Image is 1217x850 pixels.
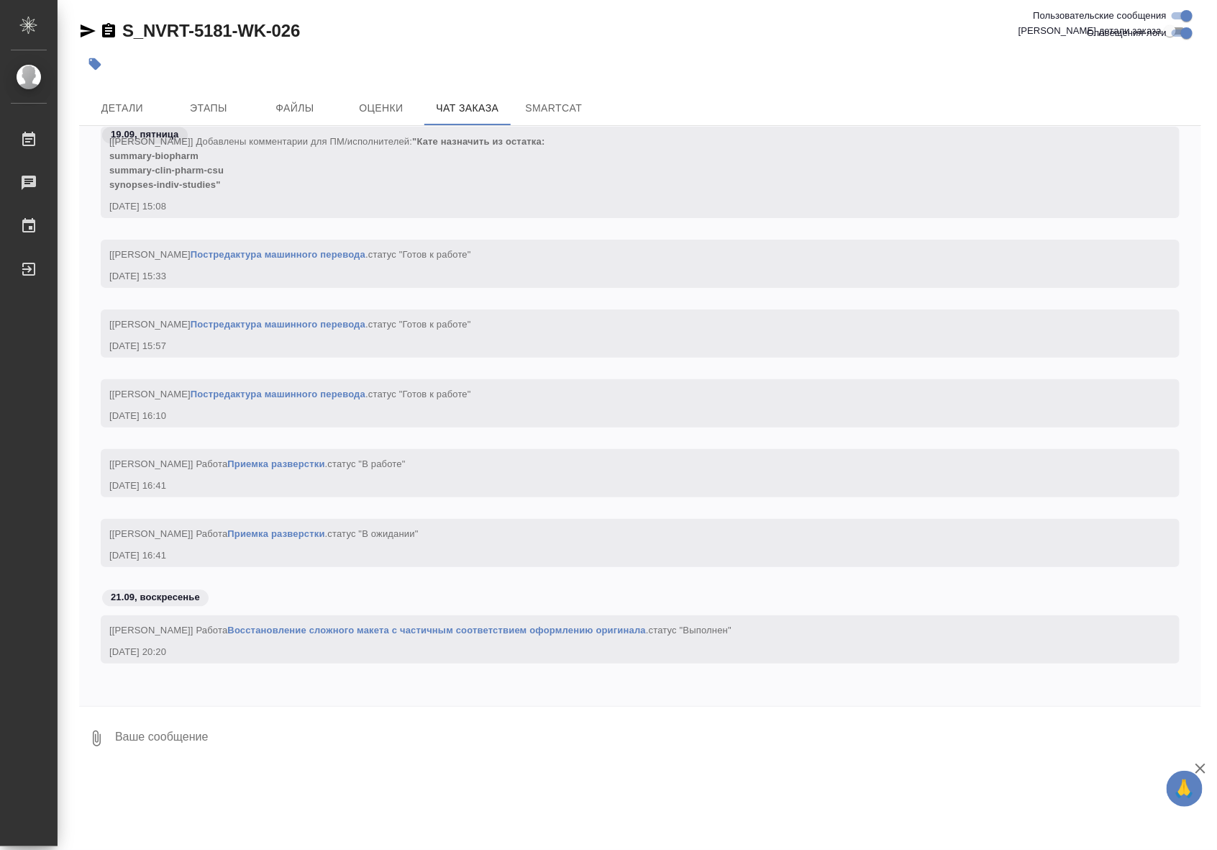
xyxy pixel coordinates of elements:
a: S_NVRT-5181-WK-026 [122,21,300,40]
a: Приемка разверстки [227,458,324,469]
span: SmartCat [519,99,588,117]
span: [PERSON_NAME] детали заказа [1018,24,1162,38]
span: [[PERSON_NAME]] Работа . [109,458,406,469]
span: статус "Готов к работе" [368,319,471,330]
span: Оценки [347,99,416,117]
button: Добавить тэг [79,48,111,80]
span: статус "Выполнен" [649,625,731,636]
a: Постредактура машинного перевода [191,249,365,260]
button: 🙏 [1167,771,1203,807]
span: [[PERSON_NAME] . [109,249,471,260]
span: [[PERSON_NAME] . [109,389,471,399]
div: [DATE] 16:10 [109,409,1129,423]
div: [DATE] 16:41 [109,548,1129,563]
span: статус "В ожидании" [327,528,418,539]
span: [[PERSON_NAME]] Работа . [109,625,731,636]
div: [DATE] 15:33 [109,269,1129,284]
div: [DATE] 16:41 [109,479,1129,493]
span: статус "Готов к работе" [368,249,471,260]
button: Скопировать ссылку для ЯМессенджера [79,22,96,40]
p: 19.09, пятница [111,128,179,143]
div: [DATE] 15:57 [109,339,1129,353]
a: Постредактура машинного перевода [191,389,365,399]
span: статус "Готов к работе" [368,389,471,399]
div: [DATE] 20:20 [109,645,1129,659]
span: Детали [88,99,157,117]
span: Оповещения-логи [1087,26,1167,40]
div: [DATE] 15:08 [109,199,1129,214]
a: Восстановление сложного макета с частичным соответствием оформлению оригинала [227,625,646,636]
button: Скопировать ссылку [100,22,117,40]
span: Этапы [174,99,243,117]
span: 🙏 [1172,774,1197,804]
p: 21.09, воскресенье [111,591,200,605]
a: Постредактура машинного перевода [191,319,365,330]
span: Пользовательские сообщения [1033,9,1167,23]
span: Файлы [260,99,329,117]
span: [[PERSON_NAME] . [109,319,471,330]
span: [[PERSON_NAME]] Работа . [109,528,419,539]
span: Чат заказа [433,99,502,117]
span: статус "В работе" [327,458,405,469]
a: Приемка разверстки [227,528,324,539]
